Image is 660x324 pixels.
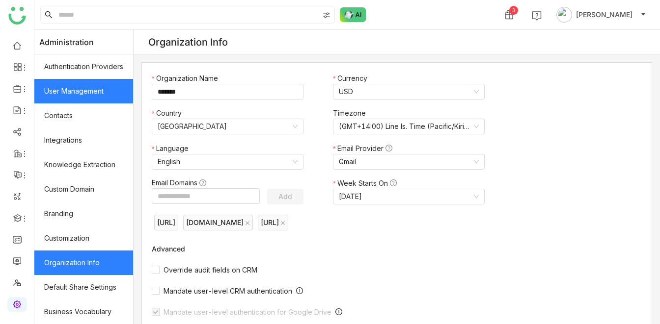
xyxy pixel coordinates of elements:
a: Authentication Providers [34,54,133,79]
span: [PERSON_NAME] [576,9,632,20]
img: ask-buddy-normal.svg [340,7,366,22]
nz-select-item: United States [158,119,298,134]
nz-select-item: (GMT+14:00) Line Is. Time (Pacific/Kiritimati) [339,119,479,134]
nz-tag: [DOMAIN_NAME] [183,215,253,230]
button: [PERSON_NAME] [554,7,648,23]
a: Business Vocabulary [34,299,133,324]
img: help.svg [532,11,542,21]
span: Mandate user-level CRM authentication [160,287,296,295]
nz-select-item: Sunday [339,189,479,204]
a: User Management [34,79,133,103]
span: Mandate user-level authentication for Google Drive [160,308,335,316]
label: Email Domains [152,177,211,188]
nz-tag: [URL] [154,215,178,230]
a: Customization [34,226,133,250]
div: 3 [509,6,518,15]
label: Language [152,143,193,154]
nz-select-item: English [158,154,298,169]
div: Organization Info [148,36,228,48]
div: Advanced [152,245,489,253]
label: Currency [333,73,372,84]
span: Administration [39,30,94,54]
label: Email Provider [333,143,397,154]
a: Integrations [34,128,133,152]
a: Organization Info [34,250,133,275]
a: Branding [34,201,133,226]
nz-tag: [URL] [258,215,288,230]
label: Week Starts On [333,178,402,189]
nz-select-item: Gmail [339,154,479,169]
nz-select-item: USD [339,84,479,99]
span: Override audit fields on CRM [160,266,261,274]
label: Timezone [333,108,371,119]
label: Country [152,108,187,119]
a: Contacts [34,103,133,128]
button: Add [267,189,303,204]
img: search-type.svg [323,11,330,19]
a: Default Share Settings [34,275,133,299]
a: Knowledge Extraction [34,152,133,177]
a: Custom Domain [34,177,133,201]
img: logo [8,7,26,25]
label: Organization Name [152,73,223,84]
img: avatar [556,7,572,23]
